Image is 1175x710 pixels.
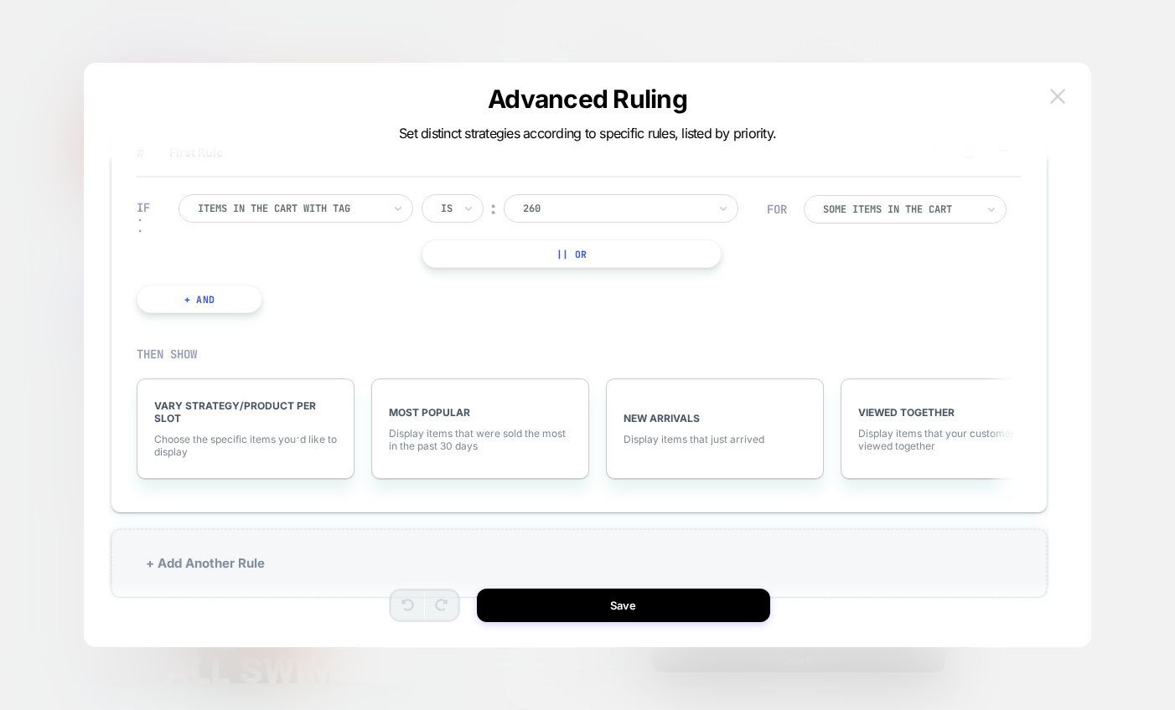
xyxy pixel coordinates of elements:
[389,406,572,419] span: MOST POPULAR
[7,285,34,297] span: Swim
[34,85,216,101] a: Free Shipping on Orders $175+
[422,239,722,268] button: || Or
[137,145,881,159] span: First Rule
[477,589,770,622] button: Save
[389,427,572,452] span: Display items that were sold the most in the past 30 days
[858,427,1041,452] span: Display items that your customers viewed together
[7,312,51,325] span: Featured
[7,340,118,352] span: Apparel & Accessories
[399,125,776,141] span: Set distinct strategies according to specific rules, listed by priority.
[34,15,70,31] a: Log in
[7,368,36,380] span: About
[80,595,253,639] strong: ALL SWIM
[858,406,1041,419] span: VIEWED TOGETHER
[40,419,46,432] span: 0
[624,433,806,445] span: Display items that just arrived
[34,85,339,101] li: Slide 1 of 1
[111,529,1047,597] div: + Add Another Rule
[399,84,776,114] p: Advanced Ruling
[823,203,976,216] div: Some Items in the cart
[767,202,787,217] div: FOR
[624,412,806,424] span: NEW ARRIVALS
[137,347,1013,362] div: THEN SHOW
[141,578,192,595] span: 10% Off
